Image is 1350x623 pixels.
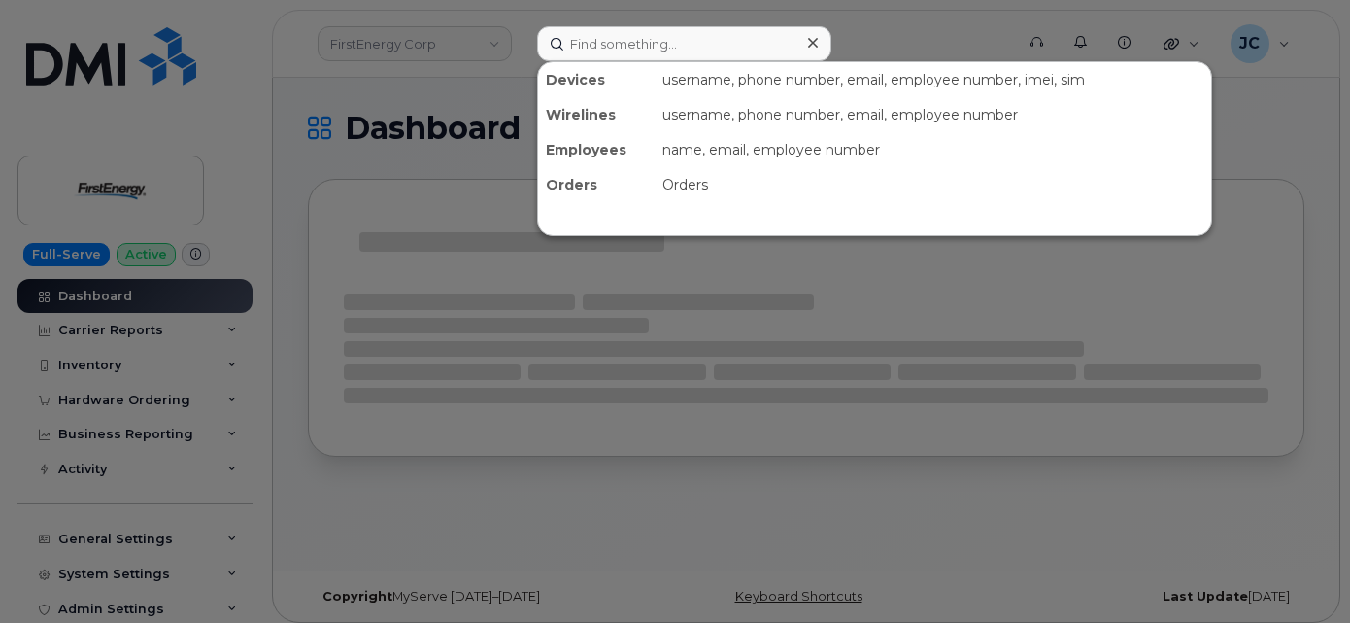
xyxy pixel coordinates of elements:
div: Employees [538,132,655,167]
div: username, phone number, email, employee number [655,97,1211,132]
div: name, email, employee number [655,132,1211,167]
div: Devices [538,62,655,97]
div: username, phone number, email, employee number, imei, sim [655,62,1211,97]
div: Orders [538,167,655,202]
div: Orders [655,167,1211,202]
div: Wirelines [538,97,655,132]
